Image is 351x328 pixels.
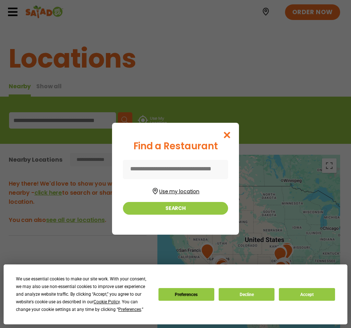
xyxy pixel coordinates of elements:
span: Preferences [118,307,141,312]
button: Decline [219,288,274,301]
span: Cookie Policy [94,299,120,304]
button: Use my location [123,186,228,195]
div: Find a Restaurant [123,139,228,153]
button: Close modal [215,123,239,147]
div: We use essential cookies to make our site work. With your consent, we may also use non-essential ... [16,275,149,313]
button: Preferences [158,288,214,301]
button: Search [123,202,228,215]
button: Accept [279,288,335,301]
div: Cookie Consent Prompt [4,264,347,324]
